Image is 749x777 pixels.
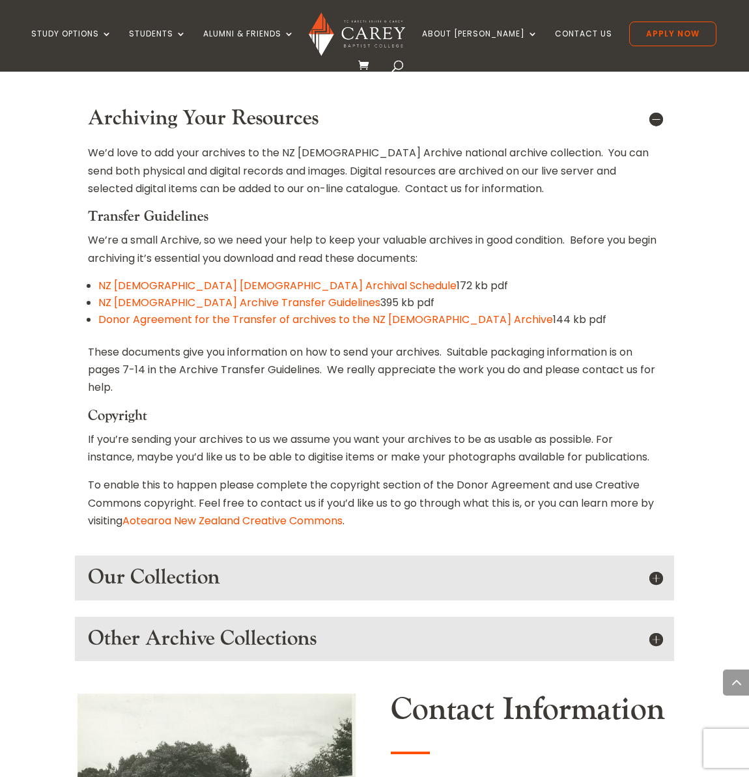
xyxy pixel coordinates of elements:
[98,295,380,310] a: NZ [DEMOGRAPHIC_DATA] Archive Transfer Guidelines
[555,29,612,60] a: Contact Us
[31,29,112,60] a: Study Options
[88,343,661,407] p: These documents give you information on how to send your archives. Suitable packaging information...
[88,106,661,131] h5: Archiving Your Resources
[88,565,661,590] h5: Our Collection
[98,294,661,311] li: 395 kb pdf
[88,208,661,231] h4: Transfer Guidelines
[88,431,661,476] p: If you’re sending your archives to us we assume you want your archives to be as usable as possibl...
[88,627,661,651] h5: Other Archive Collections
[88,231,661,277] p: We’re a small Archive, so we need your help to keep your valuable archives in good condition. Bef...
[309,12,404,56] img: Carey Baptist College
[203,29,294,60] a: Alumni & Friends
[88,476,661,530] p: To enable this to happen please complete the copyright section of the Donor Agreement and use Cre...
[98,278,457,293] a: NZ [DEMOGRAPHIC_DATA] [DEMOGRAPHIC_DATA] Archival Schedule
[98,277,661,294] li: 172 kb pdf
[98,312,553,327] a: Donor Agreement for the Transfer of archives to the NZ [DEMOGRAPHIC_DATA] Archive
[629,21,716,46] a: Apply Now
[88,144,661,208] p: We’d love to add your archives to the NZ [DEMOGRAPHIC_DATA] Archive national archive collection. ...
[422,29,538,60] a: About [PERSON_NAME]
[98,311,661,328] li: 144 kb pdf
[88,407,661,431] h4: Copyright
[391,691,674,735] h2: Contact Information
[122,513,343,528] a: Aotearoa New Zealand Creative Commons
[129,29,186,60] a: Students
